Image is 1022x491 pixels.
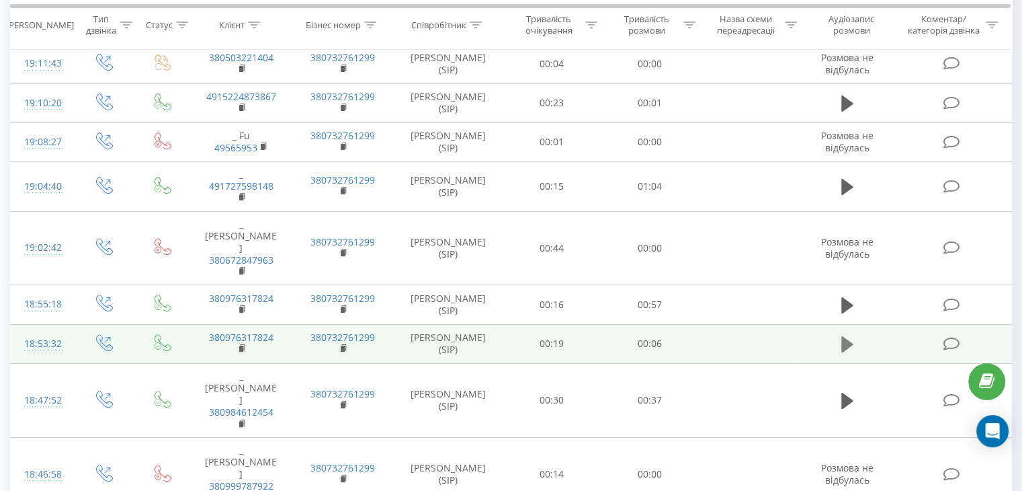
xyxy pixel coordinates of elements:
[24,235,60,261] div: 19:02:42
[601,285,698,324] td: 00:57
[24,331,60,357] div: 18:53:32
[394,211,503,285] td: [PERSON_NAME] (SIP)
[310,90,375,103] a: 380732761299
[904,14,982,37] div: Коментар/категорія дзвінка
[209,51,273,64] a: 380503221404
[394,83,503,122] td: [PERSON_NAME] (SIP)
[24,387,60,414] div: 18:47:52
[209,180,273,192] a: 491727598148
[310,292,375,305] a: 380732761299
[394,44,503,83] td: [PERSON_NAME] (SIP)
[503,161,601,211] td: 00:15
[821,461,874,486] span: Розмова не відбулась
[411,20,466,31] div: Співробітник
[601,324,698,363] td: 00:06
[601,161,698,211] td: 01:04
[310,129,375,142] a: 380732761299
[821,129,874,154] span: Розмова не відбулась
[394,324,503,363] td: [PERSON_NAME] (SIP)
[601,363,698,437] td: 00:37
[503,44,601,83] td: 00:04
[209,331,273,344] a: 380976317824
[503,324,601,363] td: 00:19
[601,83,698,122] td: 00:01
[209,292,273,305] a: 380976317824
[821,51,874,76] span: Розмова не відбулась
[24,174,60,200] div: 19:04:40
[515,14,583,37] div: Тривалість очікування
[976,415,1009,447] div: Open Intercom Messenger
[219,20,245,31] div: Клієнт
[209,406,273,418] a: 380984612454
[310,331,375,344] a: 380732761299
[503,122,601,161] td: 00:01
[394,285,503,324] td: [PERSON_NAME] (SIP)
[812,14,891,37] div: Аудіозапис розмови
[503,363,601,437] td: 00:30
[310,235,375,248] a: 380732761299
[24,90,60,116] div: 19:10:20
[24,461,60,488] div: 18:46:58
[310,461,375,474] a: 380732761299
[190,122,292,161] td: _ Fu
[214,141,257,154] a: 49565953
[601,211,698,285] td: 00:00
[24,129,60,155] div: 19:08:27
[306,20,361,31] div: Бізнес номер
[821,235,874,260] span: Розмова не відбулась
[394,363,503,437] td: [PERSON_NAME] (SIP)
[206,90,276,103] a: 4915224873867
[209,254,273,266] a: 380672847963
[24,50,60,77] div: 19:11:43
[310,51,375,64] a: 380732761299
[190,211,292,285] td: _ [PERSON_NAME]
[146,20,173,31] div: Статус
[6,20,74,31] div: [PERSON_NAME]
[503,211,601,285] td: 00:44
[24,291,60,317] div: 18:55:18
[190,363,292,437] td: _ [PERSON_NAME]
[613,14,680,37] div: Тривалість розмови
[190,161,292,211] td: _
[310,174,375,186] a: 380732761299
[394,161,503,211] td: [PERSON_NAME] (SIP)
[503,83,601,122] td: 00:23
[394,122,503,161] td: [PERSON_NAME] (SIP)
[601,44,698,83] td: 00:00
[503,285,601,324] td: 00:16
[711,14,781,37] div: Назва схеми переадресації
[310,387,375,400] a: 380732761299
[601,122,698,161] td: 00:00
[85,14,116,37] div: Тип дзвінка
